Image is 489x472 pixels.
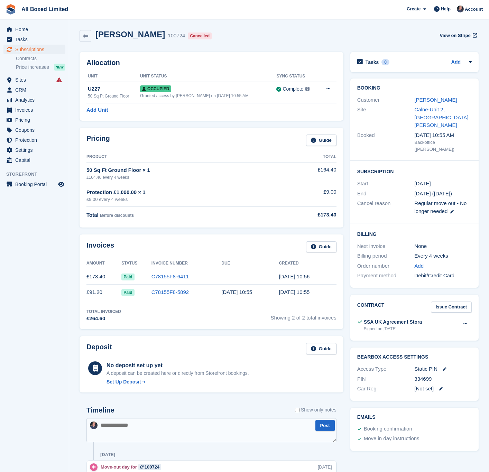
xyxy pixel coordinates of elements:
label: Show only notes [295,406,336,414]
div: Backoffice ([PERSON_NAME]) [414,139,472,152]
a: menu [3,155,65,165]
div: NEW [54,64,65,71]
span: Tasks [15,35,57,44]
span: Paid [121,274,134,280]
div: [DATE] 10:55 AM [414,131,472,139]
h2: Booking [357,85,472,91]
div: Move-out day for [101,464,165,470]
div: Static PIN [414,365,472,373]
a: Add [414,262,424,270]
span: Invoices [15,105,57,115]
time: 2025-09-08 09:56:18 UTC [279,274,310,279]
h2: Invoices [86,241,114,253]
span: Before discounts [100,213,134,218]
span: Sites [15,75,57,85]
div: No deposit set up yet [107,361,249,370]
h2: Pricing [86,135,110,146]
td: £9.00 [279,184,336,207]
span: Coupons [15,125,57,135]
span: View on Stripe [440,32,470,39]
h2: Contract [357,302,385,313]
span: Pricing [15,115,57,125]
div: PIN [357,375,415,383]
div: 50 Sq Ft Ground Floor [88,93,140,99]
div: Customer [357,96,415,104]
a: [PERSON_NAME] [414,97,457,103]
div: None [414,242,472,250]
a: C78155F8-5892 [151,289,189,295]
a: Guide [306,135,336,146]
a: menu [3,115,65,125]
span: Showing 2 of 2 total invoices [271,308,336,323]
a: menu [3,125,65,135]
th: Created [279,258,336,269]
span: Analytics [15,95,57,105]
div: SSA UK Agreement Stora [364,318,422,326]
a: Add Unit [86,106,108,114]
div: Next invoice [357,242,415,250]
div: Cancelled [188,33,212,39]
span: Create [407,6,421,12]
time: 2025-08-12 09:55:28 UTC [221,289,252,295]
div: £264.60 [86,315,121,323]
a: 100724 [138,464,161,470]
th: Sync Status [276,71,318,82]
td: £173.40 [86,269,121,285]
a: Add [451,58,461,66]
h2: Tasks [366,59,379,65]
div: Car Reg [357,385,415,393]
p: A deposit can be created here or directly from Storefront bookings. [107,370,249,377]
a: Guide [306,343,336,354]
a: menu [3,145,65,155]
span: Price increases [16,64,49,71]
div: Signed on [DATE] [364,326,422,332]
div: Protection £1,000.00 × 1 [86,188,279,196]
div: Order number [357,262,415,270]
h2: Billing [357,230,472,237]
span: Regular move out - No longer needed [414,200,467,214]
span: Account [465,6,483,13]
td: £164.40 [279,162,336,184]
h2: Timeline [86,406,114,414]
a: C78155F8-6411 [151,274,189,279]
span: Settings [15,145,57,155]
a: menu [3,105,65,115]
span: Subscriptions [15,45,57,54]
div: £173.40 [279,211,336,219]
div: [DATE] [100,452,115,457]
div: 50 Sq Ft Ground Floor × 1 [86,166,279,174]
th: Unit [86,71,140,82]
a: menu [3,85,65,95]
div: [Not set] [414,385,472,393]
a: menu [3,45,65,54]
a: Price increases NEW [16,63,65,71]
div: Debit/Credit Card [414,272,472,280]
th: Amount [86,258,121,269]
div: Move in day instructions [364,435,419,443]
div: £9.00 every 4 weeks [86,196,279,203]
a: Set Up Deposit [107,378,249,386]
div: Payment method [357,272,415,280]
div: [DATE] [318,464,332,470]
div: Cancel reason [357,200,415,215]
span: Total [86,212,99,218]
span: Paid [121,289,134,296]
a: View on Stripe [437,30,479,41]
span: Booking Portal [15,179,57,189]
div: Total Invoiced [86,308,121,315]
th: Total [279,151,336,163]
a: menu [3,75,65,85]
a: Guide [306,241,336,253]
a: menu [3,25,65,34]
div: Complete [283,85,303,93]
div: 334699 [414,375,472,383]
span: [DATE] ([DATE]) [414,191,452,196]
a: menu [3,35,65,44]
div: Access Type [357,365,415,373]
a: Preview store [57,180,65,188]
span: Storefront [6,171,69,178]
a: menu [3,135,65,145]
span: Help [441,6,451,12]
div: Billing period [357,252,415,260]
div: 0 [381,59,389,65]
